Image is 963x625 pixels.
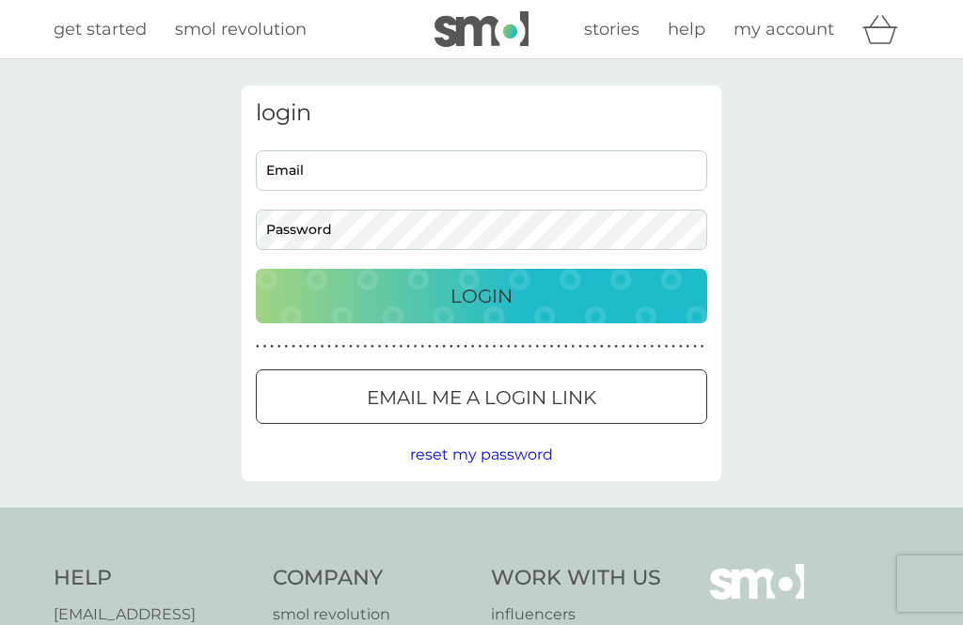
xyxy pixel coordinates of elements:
[665,342,669,352] p: ●
[277,342,281,352] p: ●
[175,16,307,43] a: smol revolution
[650,342,654,352] p: ●
[292,342,295,352] p: ●
[471,342,475,352] p: ●
[54,564,254,593] h4: Help
[321,342,324,352] p: ●
[450,281,513,311] p: Login
[671,342,675,352] p: ●
[414,342,418,352] p: ●
[273,564,473,593] h4: Company
[550,342,554,352] p: ●
[614,342,618,352] p: ●
[464,342,467,352] p: ●
[54,19,147,39] span: get started
[584,19,639,39] span: stories
[493,342,497,352] p: ●
[270,342,274,352] p: ●
[693,342,697,352] p: ●
[299,342,303,352] p: ●
[572,342,576,352] p: ●
[622,342,625,352] p: ●
[679,342,683,352] p: ●
[629,342,633,352] p: ●
[327,342,331,352] p: ●
[485,342,489,352] p: ●
[491,564,661,593] h4: Work With Us
[734,16,834,43] a: my account
[367,383,596,413] p: Email me a login link
[306,342,309,352] p: ●
[643,342,647,352] p: ●
[687,342,690,352] p: ●
[420,342,424,352] p: ●
[499,342,503,352] p: ●
[435,342,439,352] p: ●
[564,342,568,352] p: ●
[514,342,518,352] p: ●
[385,342,388,352] p: ●
[557,342,560,352] p: ●
[256,342,260,352] p: ●
[285,342,289,352] p: ●
[400,342,403,352] p: ●
[406,342,410,352] p: ●
[586,342,590,352] p: ●
[734,19,834,39] span: my account
[529,342,532,352] p: ●
[356,342,360,352] p: ●
[636,342,639,352] p: ●
[862,10,909,48] div: basket
[450,342,453,352] p: ●
[410,445,553,463] span: reset my password
[378,342,382,352] p: ●
[434,11,529,47] img: smol
[478,342,481,352] p: ●
[392,342,396,352] p: ●
[521,342,525,352] p: ●
[342,342,346,352] p: ●
[535,342,539,352] p: ●
[543,342,546,352] p: ●
[657,342,661,352] p: ●
[256,369,707,424] button: Email me a login link
[592,342,596,352] p: ●
[600,342,604,352] p: ●
[608,342,611,352] p: ●
[428,342,432,352] p: ●
[256,269,707,323] button: Login
[410,443,553,467] button: reset my password
[175,19,307,39] span: smol revolution
[335,342,339,352] p: ●
[256,100,707,127] h3: login
[578,342,582,352] p: ●
[584,16,639,43] a: stories
[457,342,461,352] p: ●
[701,342,704,352] p: ●
[263,342,267,352] p: ●
[668,19,705,39] span: help
[349,342,353,352] p: ●
[668,16,705,43] a: help
[507,342,511,352] p: ●
[442,342,446,352] p: ●
[313,342,317,352] p: ●
[54,16,147,43] a: get started
[363,342,367,352] p: ●
[371,342,374,352] p: ●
